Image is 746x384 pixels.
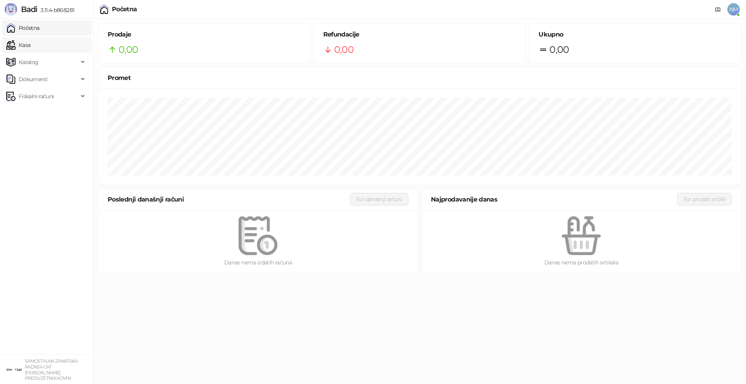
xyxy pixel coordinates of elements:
div: Promet [108,73,732,83]
div: Danas nema izdatih računa [111,258,405,267]
span: Dokumenti [19,71,47,87]
h5: Prodaje [108,30,301,39]
div: Danas nema prodatih artikala [434,258,729,267]
h5: Refundacije [323,30,516,39]
span: Badi [21,5,37,14]
h5: Ukupno [539,30,732,39]
span: 0,00 [119,42,138,57]
img: Logo [5,3,17,16]
img: 64x64-companyLogo-ae27db6e-dfce-48a1-b68e-83471bd1bffd.png [6,362,22,377]
button: Svi današnji računi [350,193,408,205]
a: Dokumentacija [712,3,724,16]
span: 0,00 [549,42,569,57]
button: Svi prodati artikli [677,193,732,205]
div: Poslednji današnji računi [108,195,350,204]
span: 0,00 [334,42,354,57]
span: Katalog [19,54,38,70]
span: Fiskalni računi [19,89,54,104]
div: Početna [112,6,137,12]
div: Najprodavanije danas [431,195,677,204]
span: NM [727,3,740,16]
a: Kasa [6,37,30,53]
span: 3.11.4-b868281 [37,7,74,14]
a: Početna [6,20,40,36]
small: SAMOSTALNA ZANATSKA RADNJA CAT [PERSON_NAME] PREDUZETNIK KOVIN [25,358,78,381]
